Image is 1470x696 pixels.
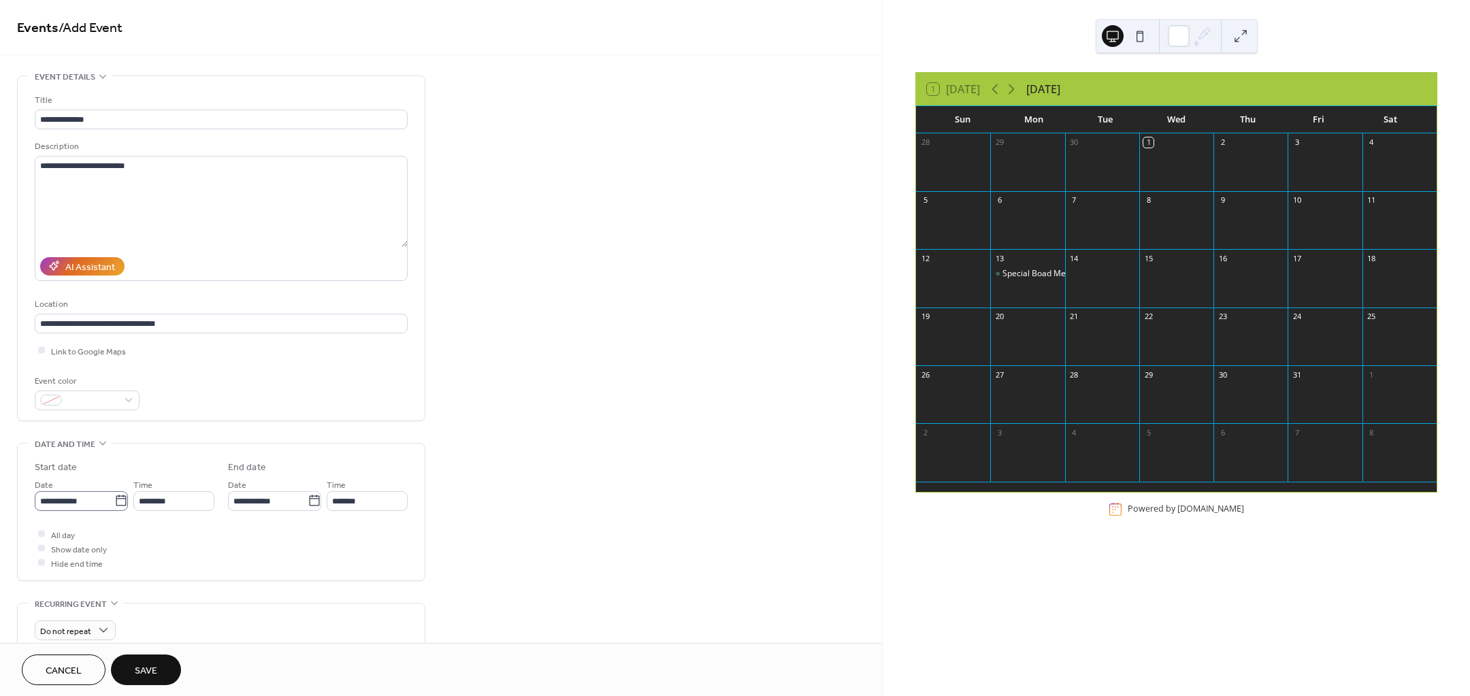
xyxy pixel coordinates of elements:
div: 2 [1218,137,1228,148]
div: 17 [1292,253,1302,263]
span: Hide end time [51,557,103,571]
div: 10 [1292,195,1302,205]
div: Sun [927,106,998,133]
div: Event color [35,374,137,388]
div: 31 [1292,369,1302,380]
div: 5 [1143,427,1154,437]
div: 12 [920,253,930,263]
div: 4 [1069,427,1079,437]
a: [DOMAIN_NAME] [1177,503,1244,515]
div: 15 [1143,253,1154,263]
div: Tue [1069,106,1141,133]
div: 16 [1218,253,1228,263]
div: 14 [1069,253,1079,263]
div: 3 [994,427,1004,437]
span: Show date only [51,542,107,557]
span: All day [51,528,75,542]
div: Thu [1212,106,1284,133]
div: 5 [920,195,930,205]
div: 23 [1218,312,1228,322]
div: Sat [1354,106,1426,133]
div: Title [35,93,405,107]
div: Special Boad Meeting [1002,268,1085,280]
span: Date [35,478,53,492]
span: Event details [35,70,95,84]
div: Start date [35,461,77,475]
span: Time [327,478,346,492]
div: 4 [1367,137,1377,148]
span: Recurring event [35,597,107,612]
div: 7 [1292,427,1302,437]
div: 7 [1069,195,1079,205]
div: 29 [1143,369,1154,380]
div: Description [35,139,405,154]
span: Save [135,664,157,678]
div: 2 [920,427,930,437]
div: 8 [1367,427,1377,437]
div: [DATE] [1026,81,1060,97]
div: 26 [920,369,930,380]
div: Fri [1284,106,1355,133]
div: 19 [920,312,930,322]
span: Time [133,478,152,492]
span: Do not repeat [40,623,91,639]
div: 3 [1292,137,1302,148]
div: Location [35,297,405,312]
div: Wed [1141,106,1212,133]
div: Special Boad Meeting [990,268,1064,280]
div: 8 [1143,195,1154,205]
span: / Add Event [59,15,122,42]
div: AI Assistant [65,260,115,274]
div: 30 [1218,369,1228,380]
div: 28 [1069,369,1079,380]
div: Powered by [1128,503,1244,515]
div: 13 [994,253,1004,263]
div: End date [228,461,266,475]
div: 6 [994,195,1004,205]
div: 21 [1069,312,1079,322]
div: 18 [1367,253,1377,263]
div: 1 [1367,369,1377,380]
div: 27 [994,369,1004,380]
div: 9 [1218,195,1228,205]
div: 29 [994,137,1004,148]
div: 1 [1143,137,1154,148]
span: Date [228,478,246,492]
span: Date and time [35,437,95,452]
button: AI Assistant [40,257,125,276]
div: 20 [994,312,1004,322]
button: Save [111,654,181,685]
div: 22 [1143,312,1154,322]
div: 6 [1218,427,1228,437]
div: 28 [920,137,930,148]
span: Cancel [46,664,82,678]
div: 25 [1367,312,1377,322]
button: Cancel [22,654,105,685]
div: 30 [1069,137,1079,148]
a: Events [17,15,59,42]
div: 11 [1367,195,1377,205]
div: 24 [1292,312,1302,322]
div: Mon [998,106,1070,133]
span: Link to Google Maps [51,344,126,359]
